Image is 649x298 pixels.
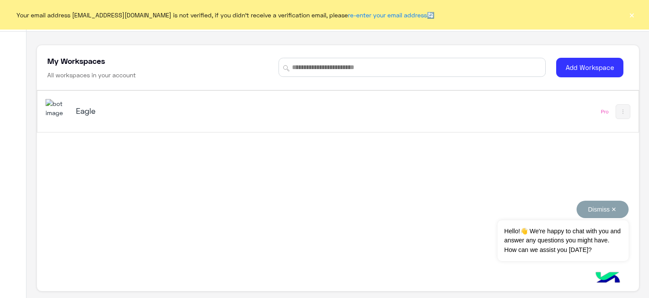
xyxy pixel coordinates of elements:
img: hulul-logo.png [593,263,623,294]
button: Dismiss ✕ [577,201,629,218]
div: Pro [601,108,609,115]
button: Add Workspace [556,58,623,77]
img: 713415422032625 [46,99,69,118]
h5: Eagle [76,106,286,116]
a: re-enter your email address [348,11,427,19]
h5: My Workspaces [47,56,105,66]
span: Hello!👋 We're happy to chat with you and answer any questions you might have. How can we assist y... [498,220,628,261]
h6: All workspaces in your account [47,71,136,79]
span: Your email address [EMAIL_ADDRESS][DOMAIN_NAME] is not verified, if you didn't receive a verifica... [16,10,434,20]
button: × [627,10,636,19]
